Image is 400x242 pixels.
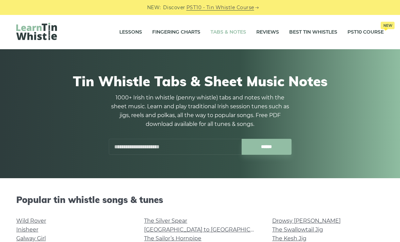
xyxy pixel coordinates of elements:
[381,22,395,29] span: New
[20,73,380,89] h1: Tin Whistle Tabs & Sheet Music Notes
[272,235,306,242] a: The Kesh Jig
[16,235,46,242] a: Galway Girl
[272,218,341,224] a: Drowsy [PERSON_NAME]
[347,24,384,41] a: PST10 CourseNew
[16,23,57,40] img: LearnTinWhistle.com
[108,93,292,129] p: 1000+ Irish tin whistle (penny whistle) tabs and notes with the sheet music. Learn and play tradi...
[289,24,337,41] a: Best Tin Whistles
[152,24,200,41] a: Fingering Charts
[144,218,187,224] a: The Silver Spear
[256,24,279,41] a: Reviews
[144,226,269,233] a: [GEOGRAPHIC_DATA] to [GEOGRAPHIC_DATA]
[16,194,384,205] h2: Popular tin whistle songs & tunes
[144,235,201,242] a: The Sailor’s Hornpipe
[16,218,46,224] a: Wild Rover
[211,24,246,41] a: Tabs & Notes
[272,226,323,233] a: The Swallowtail Jig
[16,226,38,233] a: Inisheer
[119,24,142,41] a: Lessons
